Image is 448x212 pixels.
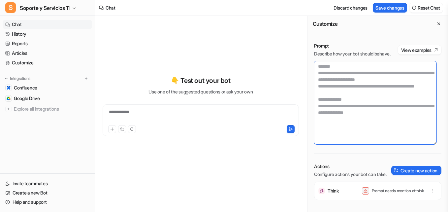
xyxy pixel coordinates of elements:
img: explore all integrations [5,106,12,112]
button: Integrations [3,75,32,82]
p: Think [328,188,339,194]
span: Soporte y Servicios TI [20,3,70,13]
a: Create a new Bot [3,188,92,197]
span: S [5,2,16,13]
p: Actions [314,163,387,170]
p: Describe how your bot should behave. [314,51,391,57]
button: Discard changes [331,3,370,13]
p: Integrations [10,76,30,81]
p: Use one of the suggested questions or ask your own [148,88,253,95]
p: Prompt [314,43,391,49]
span: Google Drive [14,95,40,102]
button: Create new action [391,166,441,175]
span: Confluence [14,85,37,91]
button: Save changes [373,3,407,13]
a: Articles [3,49,92,58]
p: 👇 Test out your bot [171,76,230,86]
a: History [3,29,92,39]
a: Invite teammates [3,179,92,188]
p: Prompt needs mention of think [372,188,424,194]
img: menu_add.svg [84,76,88,81]
a: Customize [3,58,92,67]
img: create-action-icon.svg [394,168,399,173]
a: Chat [3,20,92,29]
img: Confluence [7,86,11,90]
a: Reports [3,39,92,48]
a: Help and support [3,197,92,207]
button: Reset Chat [410,3,443,13]
img: expand menu [4,76,9,81]
img: reset [412,5,416,10]
a: Google DriveGoogle Drive [3,94,92,103]
div: Chat [106,4,115,11]
h2: Customize [313,20,337,27]
a: ConfluenceConfluence [3,83,92,92]
button: Close flyout [435,20,443,28]
span: Explore all integrations [14,104,89,114]
a: Explore all integrations [3,104,92,114]
p: Configure actions your bot can take. [314,171,387,178]
img: Google Drive [7,96,11,100]
button: View examples [398,45,441,54]
img: Think icon [318,188,325,194]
